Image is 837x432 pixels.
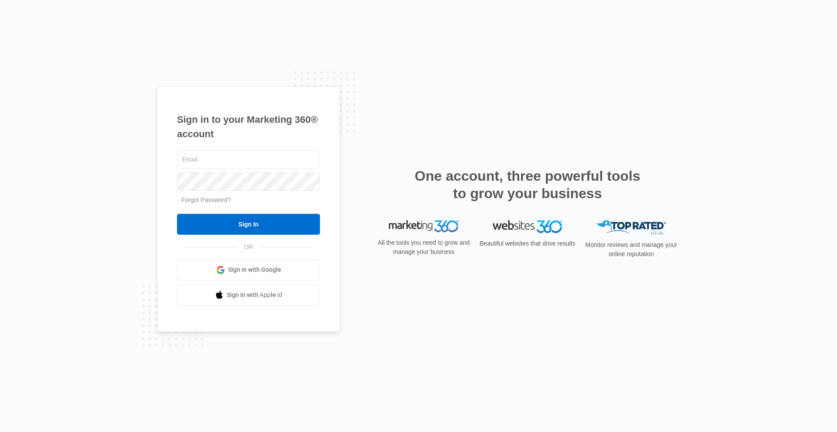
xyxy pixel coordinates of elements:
[227,290,282,300] span: Sign in with Apple Id
[479,239,576,248] p: Beautiful websites that drive results
[177,260,320,280] a: Sign in with Google
[181,196,231,203] a: Forgot Password?
[228,265,281,274] span: Sign in with Google
[375,238,473,256] p: All the tools you need to grow and manage your business
[177,285,320,306] a: Sign in with Apple Id
[596,220,666,235] img: Top Rated Local
[389,220,459,233] img: Marketing 360
[412,167,643,202] h2: One account, three powerful tools to grow your business
[582,240,680,259] p: Monitor reviews and manage your online reputation
[177,150,320,169] input: Email
[238,243,259,252] span: OR
[493,220,562,233] img: Websites 360
[177,214,320,235] input: Sign In
[177,112,320,141] h1: Sign in to your Marketing 360® account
